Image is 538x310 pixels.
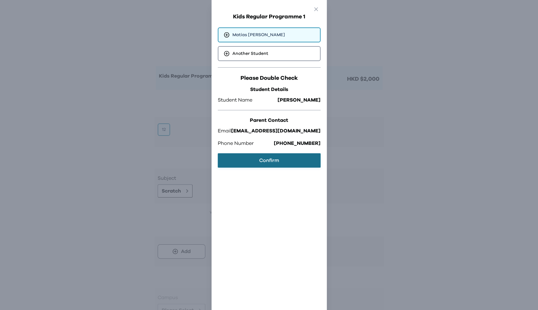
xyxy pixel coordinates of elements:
h3: Student Details [218,86,321,93]
span: Student Name [218,96,252,104]
button: Confirm [218,153,321,168]
span: [PHONE_NUMBER] [274,140,321,147]
span: Another Student [232,50,268,57]
span: Email [218,127,231,135]
h2: Please Double Check [218,74,321,83]
span: [EMAIL_ADDRESS][DOMAIN_NAME] [231,127,321,135]
span: Matias [PERSON_NAME] [232,32,285,38]
h3: Parent Contact [218,117,321,124]
span: [PERSON_NAME] [278,96,321,104]
h2: Kids Regular Programme 1 [218,12,321,21]
span: Phone Number [218,140,254,147]
div: Matias [PERSON_NAME] [218,27,321,42]
div: Another Student [218,46,321,61]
